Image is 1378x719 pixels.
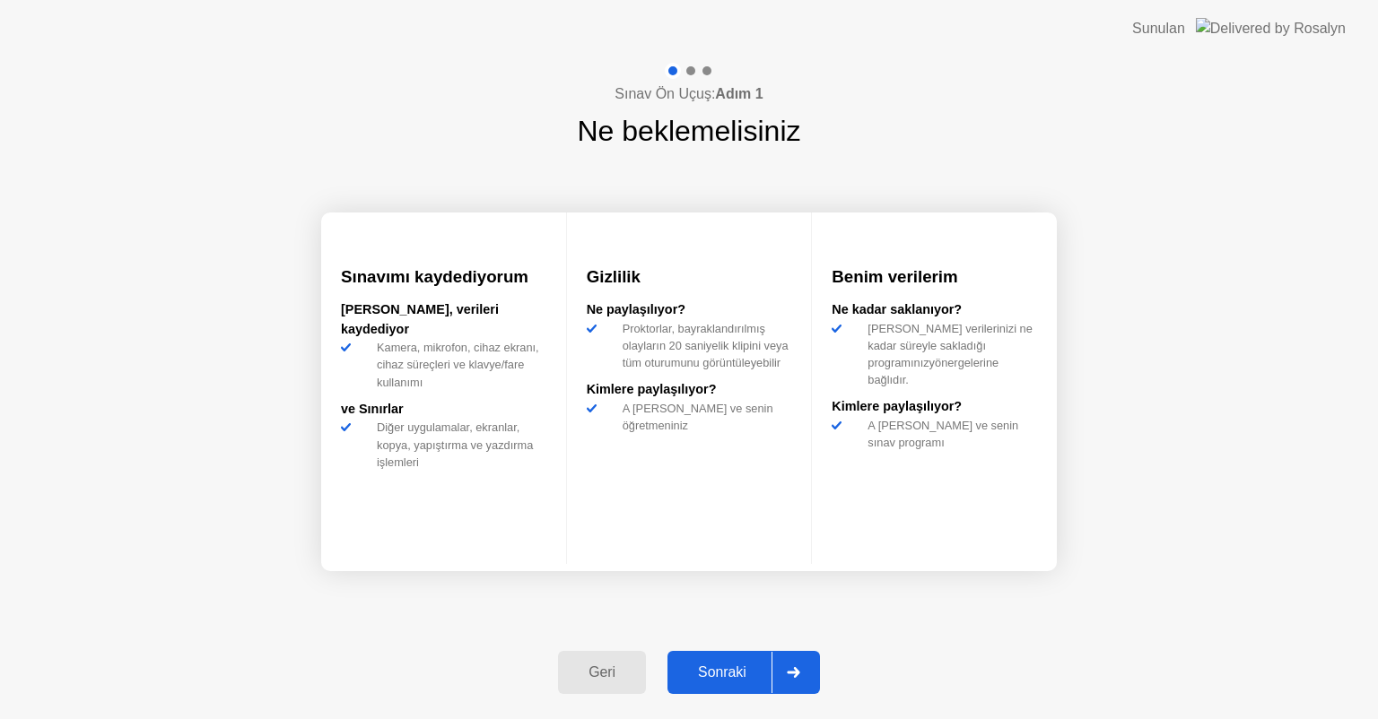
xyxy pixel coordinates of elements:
[578,109,801,152] h1: Ne beklemelisiniz
[1132,18,1185,39] div: Sunulan
[587,264,792,290] h3: Gizlilik
[563,664,641,680] div: Geri
[341,400,546,420] div: ve Sınırlar
[860,320,1037,389] div: [PERSON_NAME] verilerinizi ne kadar süreyle sakladığı programınızyönergelerine bağlıdır.
[341,300,546,339] div: [PERSON_NAME], verileri kaydediyor
[615,320,792,372] div: Proktorlar, bayraklandırılmış olayların 20 saniyelik klipini veya tüm oturumunu görüntüleyebilir
[832,264,1037,290] h3: Benim verilerim
[615,83,763,105] h4: Sınav Ön Uçuş:
[370,419,546,471] div: Diğer uygulamalar, ekranlar, kopya, yapıştırma ve yazdırma işlemleri
[715,86,763,101] b: Adım 1
[587,380,792,400] div: Kimlere paylaşılıyor?
[341,264,546,290] h3: Sınavımı kaydediyorum
[667,651,820,694] button: Sonraki
[370,339,546,391] div: Kamera, mikrofon, cihaz ekranı, cihaz süreçleri ve klavye/fare kullanımı
[832,300,1037,320] div: Ne kadar saklanıyor?
[615,400,792,434] div: A [PERSON_NAME] ve senin öğretmeniniz
[673,664,772,680] div: Sonraki
[587,300,792,320] div: Ne paylaşılıyor?
[860,417,1037,451] div: A [PERSON_NAME] ve senin sınav programı
[558,651,646,694] button: Geri
[1196,18,1346,39] img: Delivered by Rosalyn
[832,397,1037,417] div: Kimlere paylaşılıyor?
